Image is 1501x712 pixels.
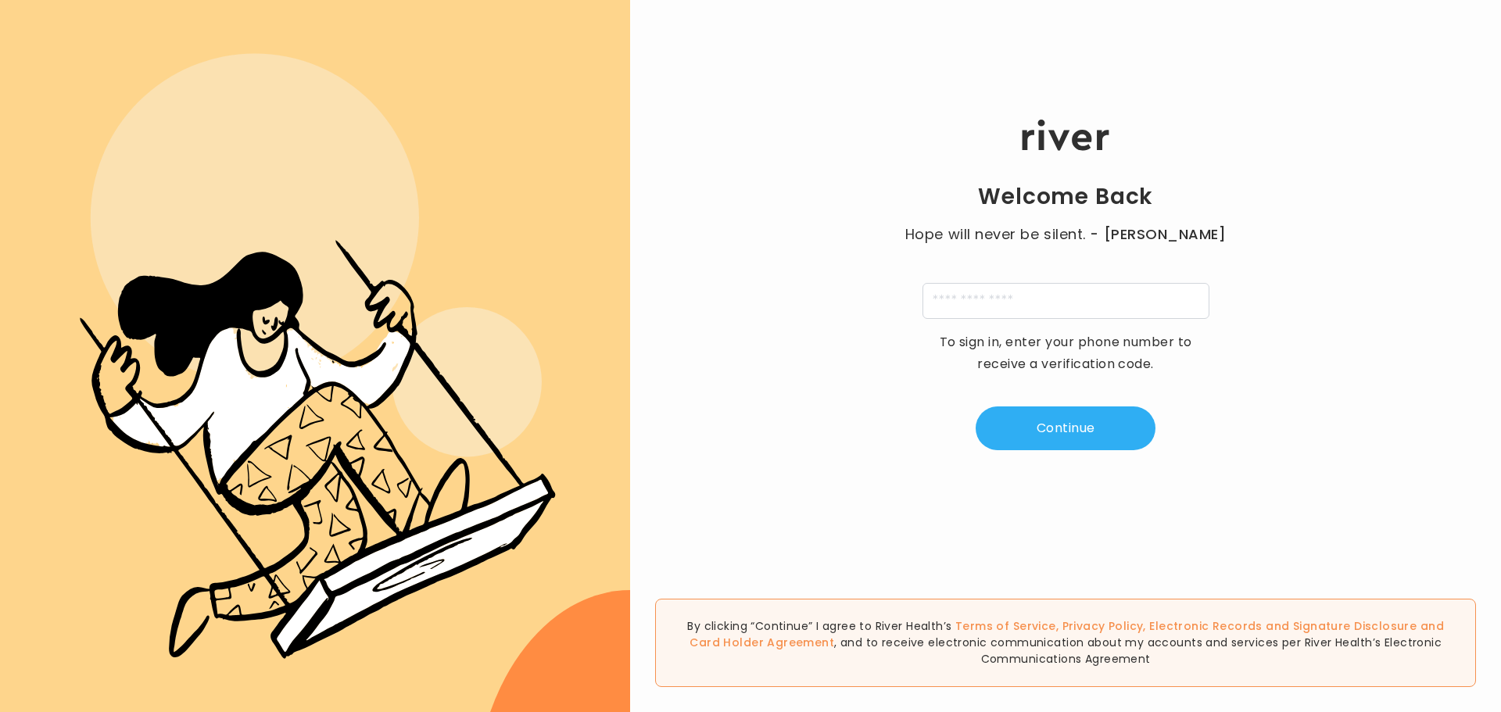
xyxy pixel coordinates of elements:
[976,406,1155,450] button: Continue
[690,618,1444,650] span: , , and
[690,635,834,650] a: Card Holder Agreement
[890,224,1241,245] p: Hope will never be silent.
[834,635,1442,667] span: , and to receive electronic communication about my accounts and services per River Health’s Elect...
[955,618,1056,634] a: Terms of Service
[978,183,1153,211] h1: Welcome Back
[1062,618,1144,634] a: Privacy Policy
[1090,224,1226,245] span: - [PERSON_NAME]
[929,331,1202,375] p: To sign in, enter your phone number to receive a verification code.
[1149,618,1417,634] a: Electronic Records and Signature Disclosure
[655,599,1476,687] div: By clicking “Continue” I agree to River Health’s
